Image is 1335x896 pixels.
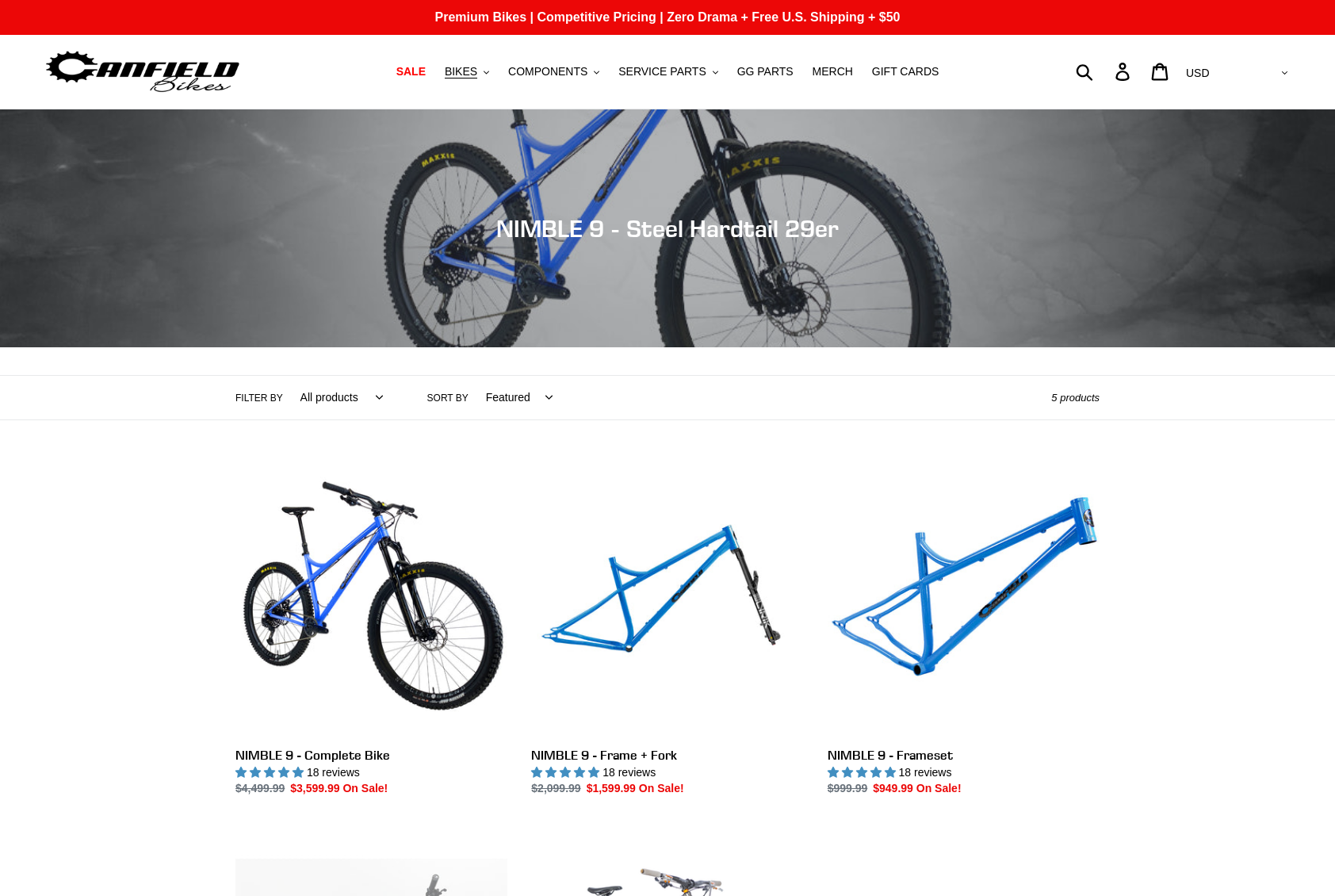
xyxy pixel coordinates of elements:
[437,61,497,82] button: BIKES
[500,61,607,82] button: COMPONENTS
[1084,54,1125,89] input: Search
[864,61,947,82] a: GIFT CARDS
[729,61,801,82] a: GG PARTS
[508,65,587,78] span: COMPONENTS
[805,61,861,82] a: MERCH
[813,65,853,78] span: MERCH
[235,391,283,405] label: Filter by
[1051,392,1100,404] span: 5 products
[388,61,434,82] a: SALE
[445,65,477,78] span: BIKES
[618,65,706,78] span: SERVICE PARTS
[610,61,725,82] button: SERVICE PARTS
[872,65,939,78] span: GIFT CARDS
[427,391,469,405] label: Sort by
[737,65,794,78] span: GG PARTS
[496,214,839,243] span: NIMBLE 9 - Steel Hardtail 29er
[44,47,242,97] img: Canfield Bikes
[396,65,426,78] span: SALE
